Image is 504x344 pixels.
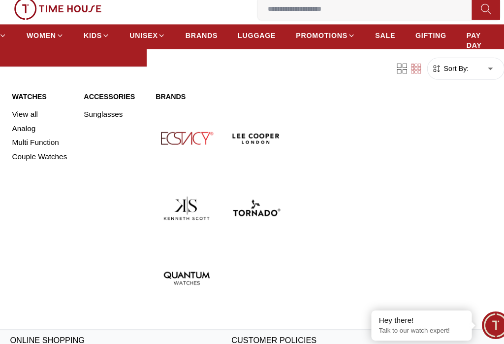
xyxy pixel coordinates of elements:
img: Kenneth Scott [153,180,213,241]
span: PAY DAY SALE [457,36,476,66]
a: PAY DAY SALE [457,33,476,70]
span: LUGGAGE [233,36,270,46]
div: Hey there! [371,316,455,326]
img: ... [14,4,99,26]
a: PROMOTIONS [290,33,348,50]
span: KIDS [82,36,100,46]
a: Multi Function [12,139,70,153]
a: Analog [12,126,70,139]
img: Lee Cooper [221,112,282,172]
img: Ecstacy [153,112,213,172]
a: KIDS [82,33,107,50]
img: Quantum [153,249,213,310]
button: Sort By: [423,69,459,79]
span: BRANDS [182,36,213,46]
span: GIFTING [407,36,438,46]
p: Talk to our watch expert! [371,327,455,335]
a: WOMEN [26,33,63,50]
a: GIFTING [407,33,438,50]
a: View all [12,112,70,126]
span: PROMOTIONS [290,36,341,46]
img: Tornado [221,180,282,241]
span: SALE [368,36,387,46]
span: WOMEN [26,36,55,46]
a: Sunglasses [82,112,141,126]
span: UNISEX [127,36,155,46]
a: BRANDS [182,33,213,50]
a: UNISEX [127,33,162,50]
a: Accessories [82,96,141,106]
a: Couple Watches [12,153,70,167]
span: Sort By: [433,69,459,79]
a: SALE [368,33,387,50]
a: LUGGAGE [233,33,270,50]
a: Watches [12,96,70,106]
div: Chat Widget [472,312,499,339]
a: Brands [153,96,282,106]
